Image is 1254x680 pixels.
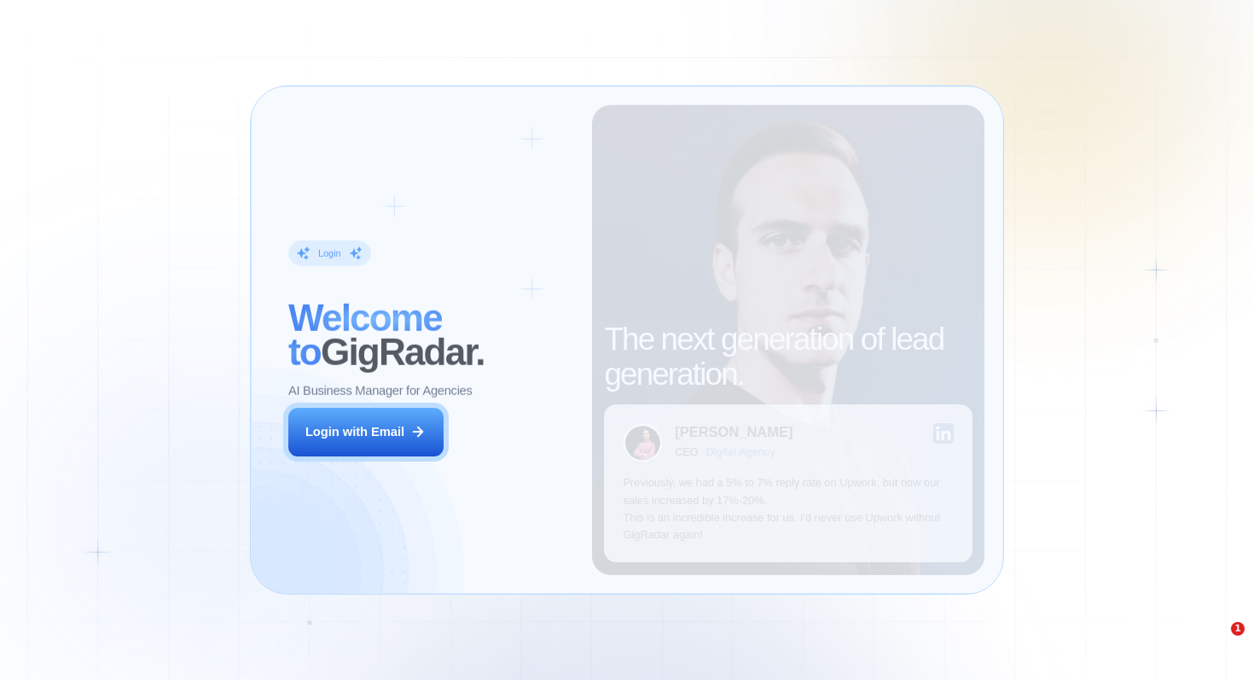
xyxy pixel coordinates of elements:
[288,408,444,456] button: Login with Email
[1231,622,1245,636] span: 1
[675,426,792,440] div: [PERSON_NAME]
[288,301,573,370] h2: ‍ GigRadar.
[318,247,341,260] div: Login
[706,446,775,459] div: Digital Agency
[288,297,442,373] span: Welcome to
[305,423,404,440] div: Login with Email
[675,446,698,459] div: CEO
[288,382,473,399] p: AI Business Manager for Agencies
[1196,622,1237,663] iframe: Intercom live chat
[623,474,953,543] p: Previously, we had a 5% to 7% reply rate on Upwork, but now our sales increased by 17%-20%. This ...
[604,323,972,392] h2: The next generation of lead generation.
